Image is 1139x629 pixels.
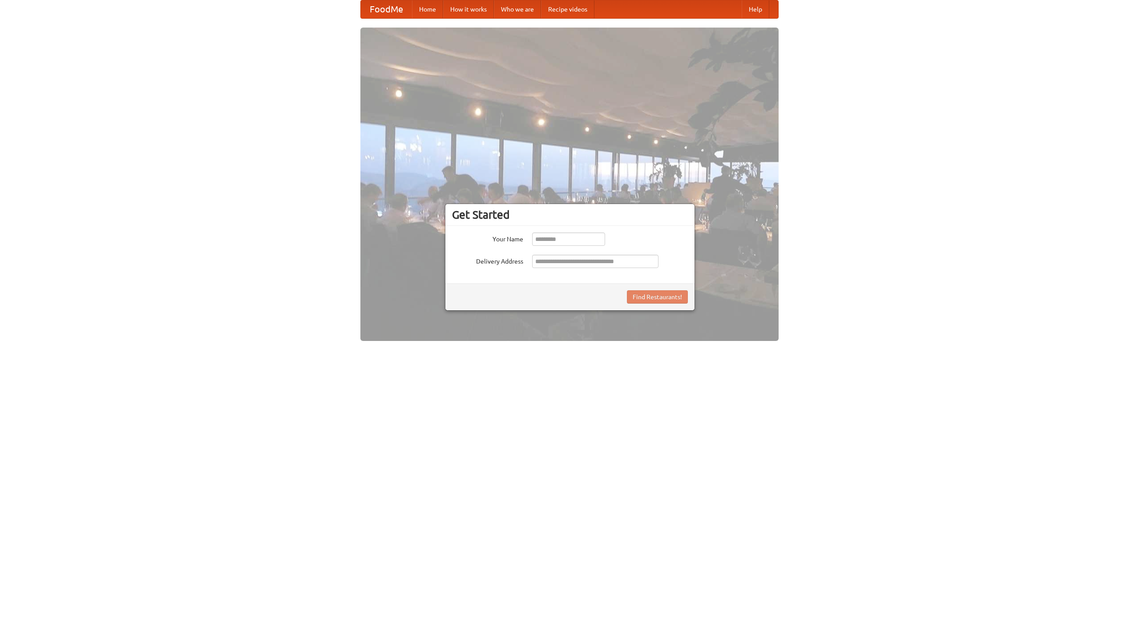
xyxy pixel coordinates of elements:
label: Your Name [452,232,523,244]
a: How it works [443,0,494,18]
h3: Get Started [452,208,688,221]
a: Recipe videos [541,0,594,18]
a: FoodMe [361,0,412,18]
button: Find Restaurants! [627,290,688,304]
a: Who we are [494,0,541,18]
a: Help [742,0,769,18]
a: Home [412,0,443,18]
label: Delivery Address [452,255,523,266]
